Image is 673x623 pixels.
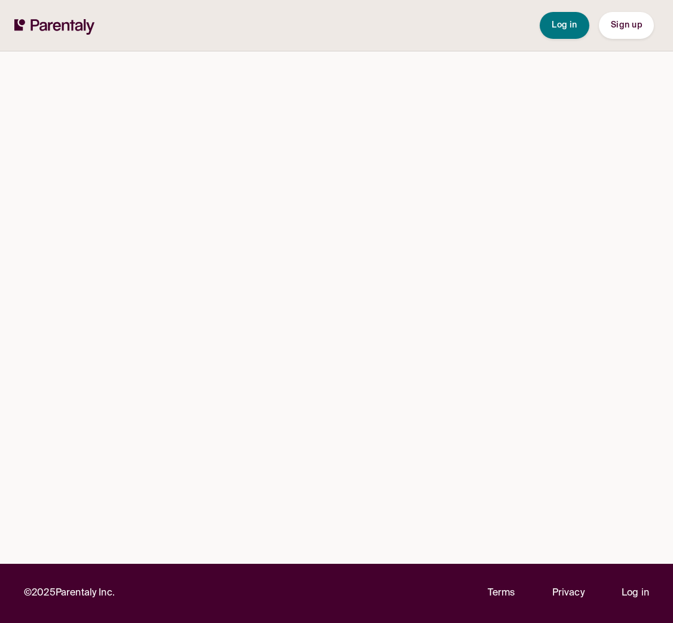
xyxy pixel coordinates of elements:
[540,12,589,39] button: Log in
[552,21,577,29] span: Log in
[24,585,115,601] p: © 2025 Parentaly Inc.
[599,12,654,39] button: Sign up
[622,585,649,601] a: Log in
[488,585,515,601] a: Terms
[552,585,585,601] a: Privacy
[611,21,642,29] span: Sign up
